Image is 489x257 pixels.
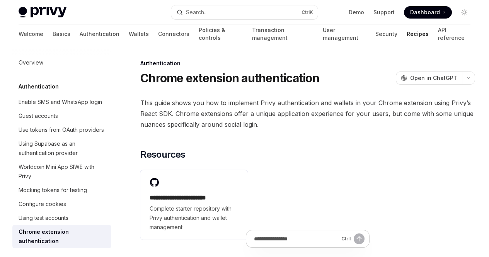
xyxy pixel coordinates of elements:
[19,227,107,246] div: Chrome extension authentication
[19,162,107,181] div: Worldcoin Mini App SIWE with Privy
[252,25,313,43] a: Transaction management
[19,7,66,18] img: light logo
[140,60,475,67] div: Authentication
[140,148,186,161] span: Resources
[12,160,111,183] a: Worldcoin Mini App SIWE with Privy
[254,230,338,247] input: Ask a question...
[19,125,104,134] div: Use tokens from OAuth providers
[150,204,239,232] span: Complete starter repository with Privy authentication and wallet management.
[12,123,111,137] a: Use tokens from OAuth providers
[404,6,452,19] a: Dashboard
[12,183,111,197] a: Mocking tokens for testing
[12,137,111,160] a: Using Supabase as an authentication provider
[323,25,366,43] a: User management
[53,25,70,43] a: Basics
[19,186,87,195] div: Mocking tokens for testing
[458,6,470,19] button: Toggle dark mode
[12,197,111,211] a: Configure cookies
[140,97,475,130] span: This guide shows you how to implement Privy authentication and wallets in your Chrome extension u...
[158,25,189,43] a: Connectors
[354,233,365,244] button: Send message
[129,25,149,43] a: Wallets
[438,25,470,43] a: API reference
[410,74,457,82] span: Open in ChatGPT
[140,170,248,240] a: **** **** **** **** ****Complete starter repository with Privy authentication and wallet management.
[410,9,440,16] span: Dashboard
[19,97,102,107] div: Enable SMS and WhatsApp login
[396,71,462,85] button: Open in ChatGPT
[186,8,208,17] div: Search...
[12,225,111,248] a: Chrome extension authentication
[19,213,68,223] div: Using test accounts
[375,25,397,43] a: Security
[140,71,319,85] h1: Chrome extension authentication
[19,58,43,67] div: Overview
[80,25,119,43] a: Authentication
[12,56,111,70] a: Overview
[12,211,111,225] a: Using test accounts
[199,25,243,43] a: Policies & controls
[12,109,111,123] a: Guest accounts
[19,82,59,91] h5: Authentication
[349,9,364,16] a: Demo
[19,25,43,43] a: Welcome
[302,9,313,15] span: Ctrl K
[407,25,429,43] a: Recipes
[19,111,58,121] div: Guest accounts
[12,95,111,109] a: Enable SMS and WhatsApp login
[171,5,318,19] button: Open search
[19,199,66,209] div: Configure cookies
[373,9,395,16] a: Support
[19,139,107,158] div: Using Supabase as an authentication provider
